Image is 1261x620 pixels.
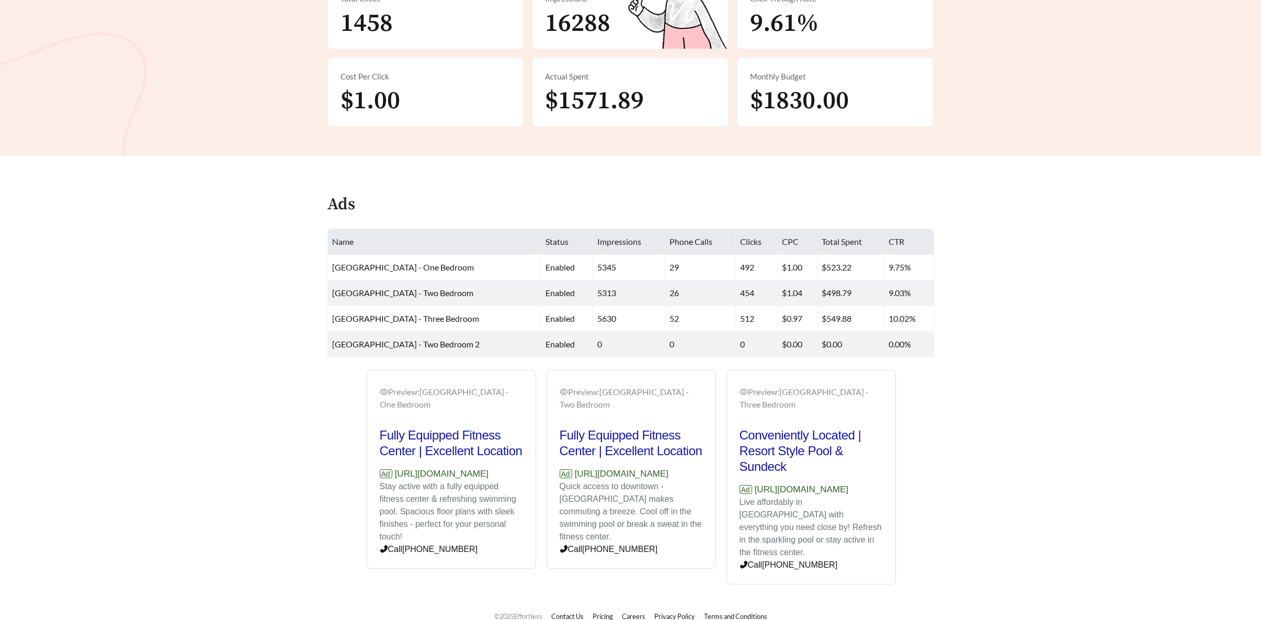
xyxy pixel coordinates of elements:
td: $498.79 [817,280,884,306]
td: 5313 [593,280,665,306]
span: eye [740,388,748,396]
td: 0 [736,332,777,357]
div: Monthly Budget [750,71,921,83]
p: [URL][DOMAIN_NAME] [560,467,703,481]
span: enabled [546,339,575,349]
span: 16288 [545,8,610,39]
td: 512 [736,306,777,332]
span: [GEOGRAPHIC_DATA] - Two Bedroom [332,288,473,298]
div: Cost Per Click [340,71,511,83]
span: phone [380,545,388,553]
td: $0.97 [778,306,817,332]
td: 5345 [593,255,665,280]
p: Quick access to downtown - [GEOGRAPHIC_DATA] makes commuting a breeze. Cool off in the swimming p... [560,480,703,543]
th: Impressions [593,229,665,255]
h2: Conveniently Located | Resort Style Pool & Sundeck [740,427,883,475]
td: $523.22 [817,255,884,280]
span: $1.00 [340,85,400,117]
span: enabled [546,313,575,323]
td: $1.04 [778,280,817,306]
td: 29 [665,255,736,280]
td: 0 [665,332,736,357]
span: phone [560,545,568,553]
td: $549.88 [817,306,884,332]
p: Call [PHONE_NUMBER] [740,559,883,571]
td: $0.00 [778,332,817,357]
div: Preview: [GEOGRAPHIC_DATA] - One Bedroom [380,386,523,411]
td: 9.03% [884,280,934,306]
td: 10.02% [884,306,934,332]
th: Clicks [736,229,777,255]
span: enabled [546,288,575,298]
span: 1458 [340,8,393,39]
span: [GEOGRAPHIC_DATA] - Two Bedroom 2 [332,339,480,349]
span: Ad [560,469,572,478]
span: eye [380,388,388,396]
span: Ad [380,469,392,478]
span: enabled [546,262,575,272]
div: Preview: [GEOGRAPHIC_DATA] - Two Bedroom [560,386,703,411]
span: [GEOGRAPHIC_DATA] - One Bedroom [332,262,474,272]
p: Live affordably in [GEOGRAPHIC_DATA] with everything you need close by! Refresh in the sparkling ... [740,496,883,559]
h2: Fully Equipped Fitness Center | Excellent Location [380,427,523,459]
p: Stay active with a fully equipped fitness center & refreshing swimming pool. Spacious floor plans... [380,480,523,543]
p: [URL][DOMAIN_NAME] [740,483,883,497]
span: $1830.00 [750,85,849,117]
span: eye [560,388,568,396]
span: phone [740,560,748,569]
td: 492 [736,255,777,280]
span: Ad [740,485,752,494]
th: Status [541,229,594,255]
p: Call [PHONE_NUMBER] [380,543,523,556]
div: Preview: [GEOGRAPHIC_DATA] - Three Bedroom [740,386,883,411]
span: 9.61% [750,8,819,39]
span: [GEOGRAPHIC_DATA] - Three Bedroom [332,313,479,323]
th: Name [328,229,541,255]
p: Call [PHONE_NUMBER] [560,543,703,556]
span: CTR [889,236,904,246]
td: $1.00 [778,255,817,280]
td: 454 [736,280,777,306]
td: $0.00 [817,332,884,357]
span: $1571.89 [545,85,644,117]
td: 9.75% [884,255,934,280]
th: Total Spent [817,229,884,255]
span: CPC [782,236,799,246]
td: 26 [665,280,736,306]
div: Actual Spent [545,71,715,83]
p: [URL][DOMAIN_NAME] [380,467,523,481]
td: 52 [665,306,736,332]
td: 0.00% [884,332,934,357]
td: 0 [593,332,665,357]
td: 5630 [593,306,665,332]
h2: Fully Equipped Fitness Center | Excellent Location [560,427,703,459]
th: Phone Calls [665,229,736,255]
h4: Ads [327,196,355,214]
